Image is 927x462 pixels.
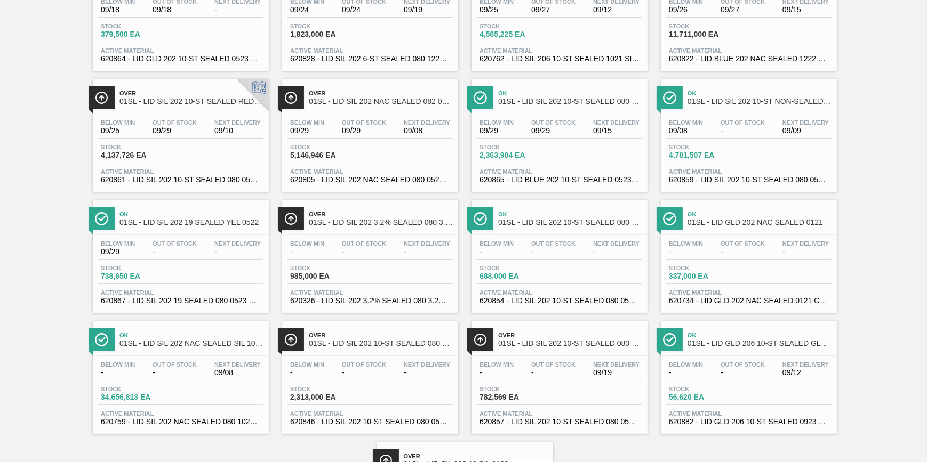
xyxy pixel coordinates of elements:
[669,369,703,377] span: -
[669,55,829,63] span: 620822 - LID BLUE 202 NAC SEALED 1222 BLU DIE EPO
[119,332,263,338] span: Ok
[669,144,744,150] span: Stock
[101,168,261,175] span: Active Material
[101,272,175,280] span: 738,650 EA
[290,144,365,150] span: Stock
[404,248,450,256] span: -
[309,332,453,338] span: Over
[480,47,640,54] span: Active Material
[669,47,829,54] span: Active Material
[101,55,261,63] span: 620864 - LID GLD 202 10-ST SEALED 0523 GLD MCC 06
[309,98,453,106] span: 01SL - LID SIL 202 NAC SEALED 082 0521 RED DIE
[153,6,197,14] span: 09/18
[593,119,640,126] span: Next Delivery
[342,127,386,135] span: 09/29
[214,240,261,247] span: Next Delivery
[782,6,829,14] span: 09/15
[290,248,324,256] span: -
[480,240,514,247] span: Below Min
[153,127,197,135] span: 09/29
[669,176,829,184] span: 620859 - LID SIL 202 10-ST SEALED 080 0523 SIL 06
[782,127,829,135] span: 09/09
[119,211,263,217] span: Ok
[153,248,197,256] span: -
[463,71,653,192] a: ÍconeOk01SL - LID SIL 202 10-ST SEALED 080 0618 ULT 06Below Min09/29Out Of Stock09/29Next Deliver...
[404,361,450,368] span: Next Delivery
[721,119,765,126] span: Out Of Stock
[290,393,365,401] span: 2,313,000 EA
[498,332,642,338] span: Over
[480,369,514,377] span: -
[85,313,274,434] a: ÍconeOk01SL - LID SIL 202 NAC SEALED SIL 1021Below Min-Out Of Stock-Next Delivery09/08Stock34,656...
[153,119,197,126] span: Out Of Stock
[214,248,261,256] span: -
[688,211,832,217] span: Ok
[480,6,514,14] span: 09/25
[669,289,829,296] span: Active Material
[531,119,576,126] span: Out Of Stock
[119,90,263,96] span: Over
[290,369,324,377] span: -
[688,98,832,106] span: 01SL - LID SIL 202 10-ST NON-SEALED 088 0824 SI
[498,339,642,347] span: 01SL - LID SIL 202 10-ST SEALED 080 0520 PNK NE
[782,248,829,256] span: -
[688,218,832,226] span: 01SL - LID GLD 202 NAC SEALED 0121
[653,71,842,192] a: ÍconeOk01SL - LID SIL 202 10-ST NON-SEALED 088 0824 SIBelow Min09/08Out Of Stock-Next Delivery09/...
[214,369,261,377] span: 09/08
[101,265,175,271] span: Stock
[669,265,744,271] span: Stock
[480,144,554,150] span: Stock
[480,289,640,296] span: Active Material
[653,192,842,313] a: ÍconeOk01SL - LID GLD 202 NAC SEALED 0121Below Min-Out Of Stock-Next Delivery-Stock337,000 EAActi...
[290,240,324,247] span: Below Min
[480,386,554,392] span: Stock
[669,393,744,401] span: 56,620 EA
[101,361,135,368] span: Below Min
[404,6,450,14] span: 09/19
[669,6,703,14] span: 09/26
[95,333,108,346] img: Ícone
[480,119,514,126] span: Below Min
[101,6,135,14] span: 09/18
[342,6,386,14] span: 09/24
[531,6,576,14] span: 09/27
[498,218,642,226] span: 01SL - LID SIL 202 10-ST SEALED 080 0618 GRN 06
[404,453,548,459] span: Over
[480,23,554,29] span: Stock
[721,240,765,247] span: Out Of Stock
[284,91,298,104] img: Ícone
[284,333,298,346] img: Ícone
[101,119,135,126] span: Below Min
[101,289,261,296] span: Active Material
[593,361,640,368] span: Next Delivery
[669,272,744,280] span: 337,000 EA
[480,55,640,63] span: 620762 - LID SIL 206 10-ST SEALED 1021 SIL 0.0090
[290,176,450,184] span: 620805 - LID SIL 202 NAC SEALED 080 0522 RED DIE
[480,176,640,184] span: 620865 - LID BLUE 202 10-ST SEALED 0523 BLU DIE M
[290,168,450,175] span: Active Material
[531,240,576,247] span: Out Of Stock
[669,168,829,175] span: Active Material
[669,151,744,159] span: 4,781,507 EA
[782,119,829,126] span: Next Delivery
[404,369,450,377] span: -
[290,418,450,426] span: 620846 - LID SIL 202 10-ST SEALED 080 0523 STB 06
[593,240,640,247] span: Next Delivery
[101,23,175,29] span: Stock
[404,127,450,135] span: 09/08
[531,361,576,368] span: Out Of Stock
[119,98,263,106] span: 01SL - LID SIL 202 10-ST SEALED RED DI
[95,212,108,225] img: Ícone
[290,6,324,14] span: 09/24
[290,55,450,63] span: 620828 - LID SIL 202 6-ST SEALED 080 1222 SIL BPA
[119,339,263,347] span: 01SL - LID SIL 202 NAC SEALED SIL 1021
[593,248,640,256] span: -
[463,313,653,434] a: ÍconeOver01SL - LID SIL 202 10-ST SEALED 080 0520 PNK NEBelow Min-Out Of Stock-Next Delivery09/19...
[480,410,640,417] span: Active Material
[290,265,365,271] span: Stock
[404,119,450,126] span: Next Delivery
[498,98,642,106] span: 01SL - LID SIL 202 10-ST SEALED 080 0618 ULT 06
[85,71,274,192] a: ÍconeOver01SL - LID SIL 202 10-ST SEALED RED DIBelow Min09/25Out Of Stock09/29Next Delivery09/10S...
[474,333,487,346] img: Ícone
[284,212,298,225] img: Ícone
